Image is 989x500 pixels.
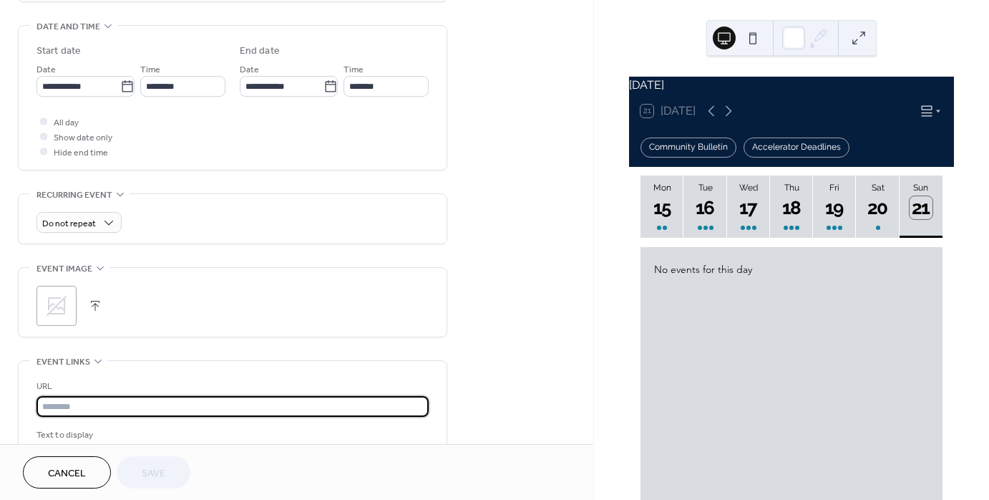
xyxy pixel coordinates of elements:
div: 21 [910,196,933,220]
div: 15 [651,196,674,220]
span: Date [36,62,56,77]
span: Show date only [54,130,112,145]
div: Community Bulletin [640,138,736,158]
div: ; [36,286,77,326]
button: Fri19 [813,176,856,239]
span: All day [54,115,79,130]
div: 19 [823,196,847,220]
button: Sun21 [900,176,942,239]
button: Cancel [23,456,111,489]
span: Recurring event [36,188,112,203]
span: Time [140,62,160,77]
span: Date and time [36,19,100,34]
div: URL [36,379,426,394]
span: Date [240,62,259,77]
span: Event links [36,355,90,370]
div: No events for this day [643,253,941,286]
div: 17 [737,196,761,220]
div: 20 [866,196,890,220]
div: End date [240,44,280,59]
button: Wed17 [727,176,770,239]
div: Thu [774,183,809,193]
button: Sat20 [856,176,899,239]
span: Hide end time [54,145,108,160]
div: Fri [817,183,852,193]
button: Tue16 [683,176,726,239]
div: Wed [731,183,766,193]
div: [DATE] [629,77,954,94]
span: Cancel [48,466,86,481]
div: 18 [780,196,804,220]
span: Event image [36,261,92,277]
div: Mon [645,183,679,193]
div: Sun [904,183,938,193]
div: Sat [860,183,895,193]
button: Mon15 [640,176,683,239]
div: Accelerator Deadlines [744,138,849,158]
span: Time [344,62,364,77]
div: 16 [693,196,717,220]
span: Do not repeat [42,216,96,232]
button: Thu18 [770,176,813,239]
div: Tue [688,183,722,193]
div: Text to display [36,428,426,443]
div: Start date [36,44,81,59]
